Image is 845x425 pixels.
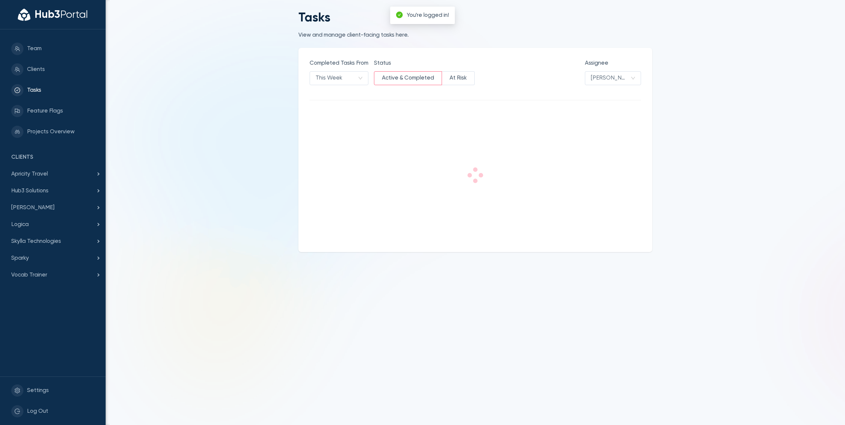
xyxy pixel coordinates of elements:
[27,86,94,95] span: Tasks
[11,254,94,263] span: Sparky
[27,45,94,53] span: Team
[27,107,94,115] span: Feature Flags
[15,87,20,93] span: check-circle
[11,187,94,195] span: Hub3 Solutions
[27,128,94,136] span: Projects Overview
[15,108,20,114] span: flag
[15,409,20,414] span: logout
[310,59,368,68] label: Completed Tasks From
[27,386,94,395] span: Settings
[27,65,94,74] span: Clients
[27,407,94,416] span: Log Out
[407,13,449,18] span: You're logged in!
[11,220,94,229] span: Logica
[11,170,94,179] span: Apricity Travel
[11,204,94,212] span: [PERSON_NAME]
[15,388,20,393] span: setting
[15,46,20,51] span: team
[60,10,88,20] span: Portal
[585,59,608,68] label: Assignee
[396,12,403,18] span: check-circle
[591,72,635,85] span: Brian Ustas
[15,67,20,72] span: team
[316,72,362,85] span: This Week
[298,31,652,40] div: View and manage client-facing tasks here.
[374,59,391,68] label: Status
[11,237,94,246] span: Skylla Technologies
[450,75,467,81] span: At Risk
[382,75,434,81] span: Active & Completed
[35,10,88,20] div: Hub3
[298,11,330,25] h2: Tasks
[11,271,94,279] span: Vocab Trainer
